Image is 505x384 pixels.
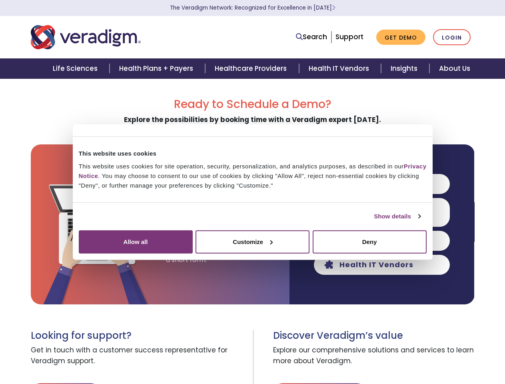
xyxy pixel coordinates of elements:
div: This website uses cookies [79,149,427,158]
a: Healthcare Providers [205,58,299,79]
a: Insights [381,58,429,79]
span: Get in touch with a customer success representative for Veradigm support. [31,342,247,370]
img: Veradigm logo [31,24,141,50]
h3: Looking for support? [31,330,247,342]
div: This website uses cookies for site operation, security, personalization, and analytics purposes, ... [79,161,427,190]
strong: Explore the possibilities by booking time with a Veradigm expert [DATE]. [124,115,381,124]
a: About Us [429,58,480,79]
a: Search [296,32,327,42]
button: Customize [196,230,309,253]
a: Support [335,32,363,42]
a: The Veradigm Network: Recognized for Excellence in [DATE]Learn More [170,4,335,12]
h2: Ready to Schedule a Demo? [31,98,475,111]
h3: Discover Veradigm’s value [273,330,475,342]
span: Learn More [332,4,335,12]
a: Health IT Vendors [299,58,381,79]
a: Show details [374,212,420,221]
a: Health Plans + Payers [110,58,205,79]
a: Login [433,29,471,46]
button: Deny [313,230,427,253]
button: Allow all [79,230,193,253]
a: Get Demo [376,30,425,45]
a: Life Sciences [43,58,110,79]
span: Explore our comprehensive solutions and services to learn more about Veradigm. [273,342,475,370]
a: Privacy Notice [79,162,427,179]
